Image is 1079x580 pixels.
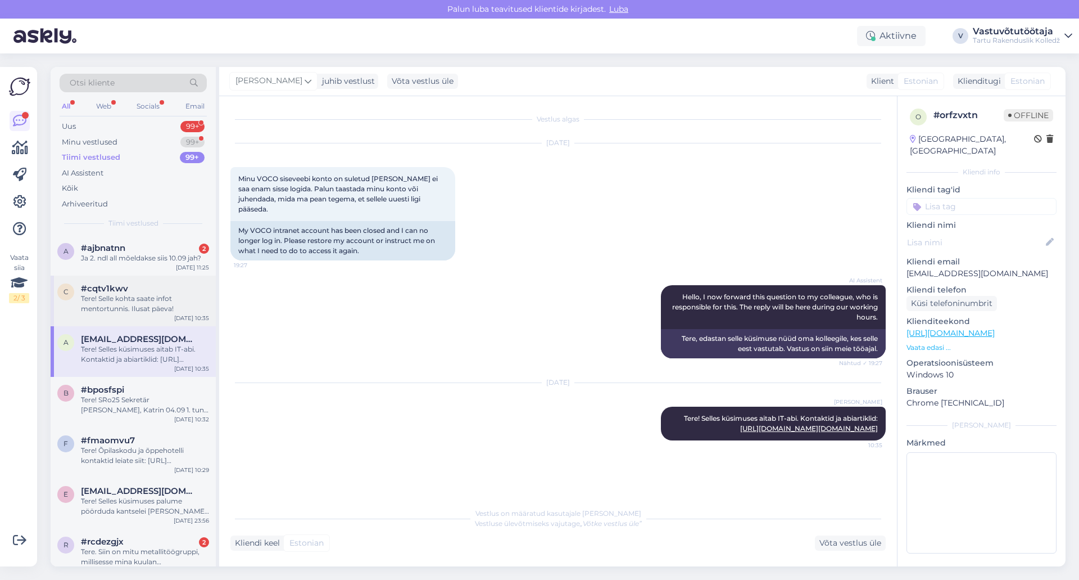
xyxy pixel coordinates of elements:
[60,99,72,114] div: All
[1010,75,1045,87] span: Estonian
[906,268,1057,280] p: [EMAIL_ADDRESS][DOMAIN_NAME]
[906,397,1057,409] p: Chrome [TECHNICAL_ID]
[840,276,882,285] span: AI Assistent
[230,377,886,388] div: [DATE]
[64,247,69,255] span: a
[62,168,103,179] div: AI Assistent
[904,75,938,87] span: Estonian
[81,486,198,496] span: eliise.juronen@gmail.com
[906,369,1057,381] p: Windows 10
[81,435,135,446] span: #fmaomvu7
[180,121,205,132] div: 99+
[906,219,1057,231] p: Kliendi nimi
[81,294,209,314] div: Tere! Selle kohta saate infot mentortunnis. Ilusat päeva!
[815,536,886,551] div: Võta vestlus üle
[580,519,642,528] i: „Võtke vestlus üle”
[81,334,198,344] span: annaliisa.roosipuu@gmail.com
[953,75,1001,87] div: Klienditugi
[174,516,209,525] div: [DATE] 23:56
[834,398,882,406] span: [PERSON_NAME]
[176,263,209,272] div: [DATE] 11:25
[906,328,995,338] a: [URL][DOMAIN_NAME]
[94,99,114,114] div: Web
[915,113,921,121] span: o
[9,76,30,97] img: Askly Logo
[174,415,209,424] div: [DATE] 10:32
[475,509,641,518] span: Vestlus on määratud kasutajale [PERSON_NAME]
[906,256,1057,268] p: Kliendi email
[180,152,205,163] div: 99+
[840,441,882,449] span: 10:35
[973,27,1072,45] a: VastuvõtutöötajaTartu Rakenduslik Kolledž
[234,261,276,269] span: 19:27
[199,244,209,254] div: 2
[81,537,124,547] span: #rcdezgjx
[180,137,205,148] div: 99+
[81,385,124,395] span: #bposfspi
[134,99,162,114] div: Socials
[81,547,209,567] div: Tere. Siin on mitu metallitöögruppi, millisesse mina kuulan [PERSON_NAME] on siis minu tunniplaan?
[906,343,1057,353] p: Vaata edasi ...
[906,385,1057,397] p: Brauser
[839,359,882,367] span: Nähtud ✓ 19:27
[973,36,1060,45] div: Tartu Rakenduslik Kolledž
[953,28,968,44] div: V
[387,74,458,89] div: Võta vestlus üle
[906,357,1057,369] p: Operatsioonisüsteem
[857,26,926,46] div: Aktiivne
[62,183,78,194] div: Kõik
[174,365,209,373] div: [DATE] 10:35
[906,316,1057,327] p: Klienditeekond
[230,221,455,260] div: My VOCO intranet account has been closed and I can no longer log in. Please restore my account or...
[64,541,69,549] span: r
[867,75,894,87] div: Klient
[81,395,209,415] div: Tere! SRo25 Sekretär [PERSON_NAME], Katrin 04.09 1. tund Kopli 1 A415 - ehk siis esimene tund sel...
[81,243,125,253] span: #ajbnatnn
[62,137,117,148] div: Minu vestlused
[475,519,642,528] span: Vestluse ülevõtmiseks vajutage
[81,284,128,294] span: #cqtv1kwv
[230,537,280,549] div: Kliendi keel
[62,152,120,163] div: Tiimi vestlused
[906,167,1057,177] div: Kliendi info
[906,296,997,311] div: Küsi telefoninumbrit
[933,109,1004,122] div: # orfzvxtn
[289,537,324,549] span: Estonian
[9,293,29,303] div: 2 / 3
[81,253,209,263] div: Ja 2. ndl all mõeldakse siis 10.09 jah?
[906,284,1057,296] p: Kliendi telefon
[174,314,209,322] div: [DATE] 10:35
[740,424,878,433] a: [URL][DOMAIN_NAME][DOMAIN_NAME]
[81,446,209,466] div: Tere! Õpilaskodu ja õppehotelli kontaktid leiate siit: [URL][DOMAIN_NAME]. Nemad oskavad Teile tä...
[70,77,115,89] span: Otsi kliente
[174,466,209,474] div: [DATE] 10:29
[64,287,69,296] span: c
[230,138,886,148] div: [DATE]
[235,75,302,87] span: [PERSON_NAME]
[64,490,68,498] span: e
[108,218,158,228] span: Tiimi vestlused
[81,344,209,365] div: Tere! Selles küsimuses aitab IT-abi. Kontaktid ja abiartiklid: [URL][DOMAIN_NAME][DOMAIN_NAME]
[238,174,439,213] span: Minu VOCO siseveebi konto on suletud [PERSON_NAME] ei saa enam sisse logida. Palun taastada minu ...
[907,236,1044,249] input: Lisa nimi
[672,293,879,321] span: Hello, I now forward this question to my colleague, who is responsible for this. The reply will b...
[62,121,76,132] div: Uus
[973,27,1060,36] div: Vastuvõtutöötaja
[606,4,632,14] span: Luba
[230,114,886,124] div: Vestlus algas
[64,439,68,448] span: f
[9,253,29,303] div: Vaata siia
[1004,109,1053,122] span: Offline
[906,198,1057,215] input: Lisa tag
[318,75,375,87] div: juhib vestlust
[64,338,69,347] span: a
[684,414,878,433] span: Tere! Selles küsimuses aitab IT-abi. Kontaktid ja abiartiklid:
[910,133,1034,157] div: [GEOGRAPHIC_DATA], [GEOGRAPHIC_DATA]
[81,496,209,516] div: Tere! Selles küsimuses palume pöörduda kantselei [PERSON_NAME] [PERSON_NAME]. Tema kontaktandmed ...
[906,420,1057,430] div: [PERSON_NAME]
[62,199,108,210] div: Arhiveeritud
[906,437,1057,449] p: Märkmed
[64,389,69,397] span: b
[906,184,1057,196] p: Kliendi tag'id
[199,537,209,547] div: 2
